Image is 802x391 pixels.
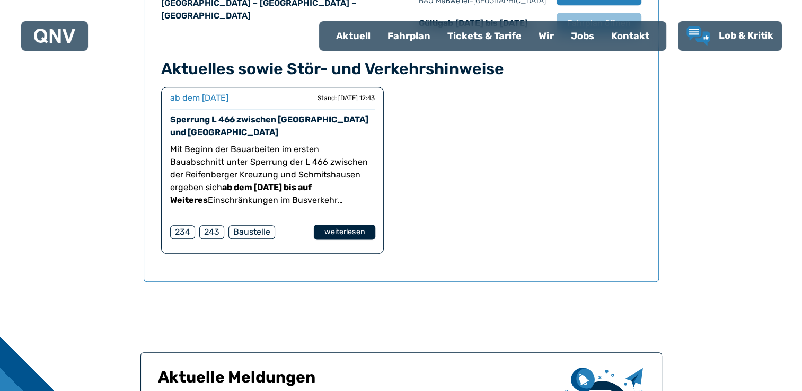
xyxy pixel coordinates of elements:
div: ab dem [DATE] [170,92,228,104]
strong: ab dem [DATE] bis auf Weiteres [170,182,312,205]
a: QNV Logo [34,25,75,47]
a: Lob & Kritik [686,26,773,46]
p: Mit Beginn der Bauarbeiten im ersten Bauabschnitt unter Sperrung der L 466 zwischen der Reifenber... [170,143,375,207]
div: Baustelle [228,225,275,239]
a: Tickets & Tarife [439,22,530,50]
a: weiterlesen [314,225,375,239]
button: Fahrplan öffnen [557,13,641,34]
div: Gültig ab [DATE] bis [DATE] [419,17,546,30]
h4: Aktuelles sowie Stör- und Verkehrshinweise [161,59,641,78]
a: Aktuell [328,22,379,50]
span: Lob & Kritik [719,30,773,41]
a: Wir [530,22,562,50]
div: 234 [170,225,195,239]
a: Jobs [562,22,603,50]
div: 243 [199,225,224,239]
div: Stand: [DATE] 12:43 [318,94,375,102]
a: Sperrung L 466 zwischen [GEOGRAPHIC_DATA] und [GEOGRAPHIC_DATA] [170,114,368,137]
a: Fahrplan [379,22,439,50]
img: QNV Logo [34,29,75,43]
a: Kontakt [603,22,658,50]
span: Fahrplan öffnen [567,17,631,30]
button: weiterlesen [313,225,375,240]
